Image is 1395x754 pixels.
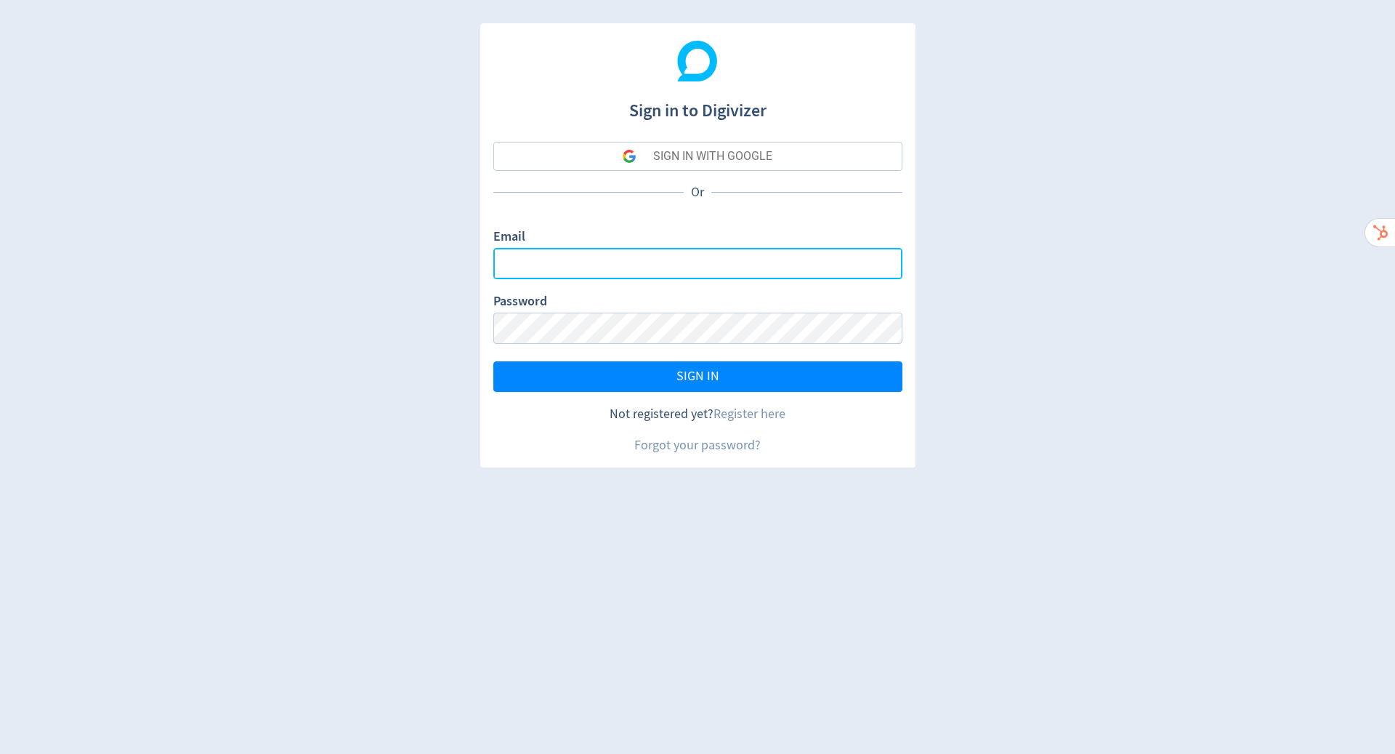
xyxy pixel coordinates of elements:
button: SIGN IN [493,361,902,392]
label: Email [493,228,525,248]
p: Or [684,183,711,201]
div: SIGN IN WITH GOOGLE [653,142,772,171]
h1: Sign in to Digivizer [493,86,902,124]
label: Password [493,292,547,313]
div: Not registered yet? [493,405,902,423]
span: SIGN IN [676,370,719,383]
a: Register here [713,406,785,422]
img: Digivizer Logo [677,41,718,81]
a: Forgot your password? [634,437,761,454]
button: SIGN IN WITH GOOGLE [493,142,902,171]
